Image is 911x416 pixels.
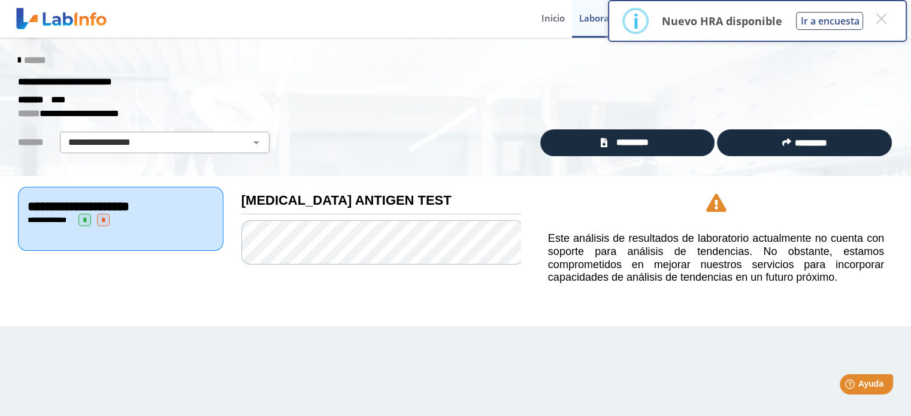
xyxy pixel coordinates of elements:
h5: Este análisis de resultados de laboratorio actualmente no cuenta con soporte para análisis de ten... [548,232,884,284]
div: i [632,10,638,32]
b: [MEDICAL_DATA] ANTIGEN TEST [241,193,452,208]
iframe: Help widget launcher [804,369,898,403]
p: Nuevo HRA disponible [661,14,782,28]
button: Ir a encuesta [796,12,863,30]
button: Close this dialog [870,8,892,29]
